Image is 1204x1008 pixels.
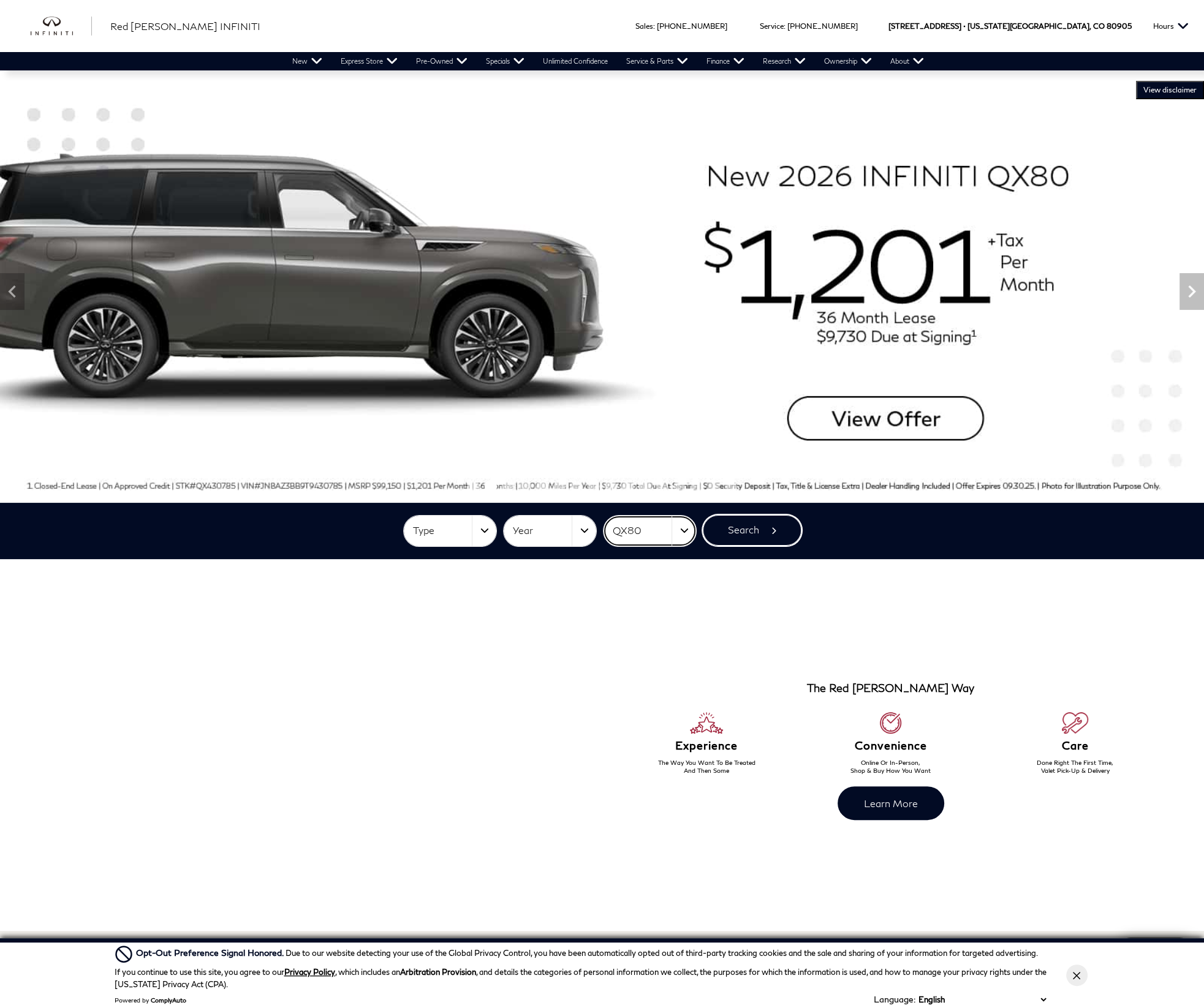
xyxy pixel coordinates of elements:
[617,52,697,70] a: Service & Parts
[725,480,737,492] span: Go to slide 16
[534,52,617,70] a: Unlimited Confidence
[283,52,933,70] nav: Main Navigation
[1143,85,1197,95] span: VIEW DISCLAIMER
[850,759,931,774] span: Online Or In-Person, Shop & Buy How You Want
[874,995,915,1004] div: Language:
[151,996,186,1004] a: ComplyAuto
[413,521,472,541] span: Type
[653,21,655,31] span: :
[798,740,983,752] h6: Convenience
[622,480,634,492] span: Go to slide 10
[605,480,617,492] span: Go to slide 9
[708,480,720,492] span: Go to slide 15
[136,947,286,958] span: Opt-Out Preference Signal Honored .
[1115,938,1195,968] a: Live Chat
[1037,759,1113,774] span: Done Right The First Time, Valet Pick-Up & Delivery
[787,21,858,31] a: [PHONE_NUMBER]
[31,17,92,36] img: INFINITI
[760,21,784,31] span: Service
[553,480,566,492] span: Go to slide 6
[502,480,514,492] span: Go to slide 3
[703,515,801,546] button: Search
[588,480,600,492] span: Go to slide 8
[657,759,755,774] span: The Way You Want To Be Treated And Then Some
[613,521,672,541] span: QX80
[283,52,331,70] a: New
[284,967,335,977] a: Privacy Policy
[110,19,260,34] a: Red [PERSON_NAME] INFINITI
[570,480,583,492] span: Go to slide 7
[485,480,497,492] span: Go to slide 2
[635,21,653,31] span: Sales
[400,967,476,977] strong: Arbitration Provision
[407,52,477,70] a: Pre-Owned
[604,516,696,546] button: QX80
[915,993,1049,1006] select: Language Select
[838,786,944,820] a: Learn More
[691,480,703,492] span: Go to slide 14
[519,480,531,492] span: Go to slide 4
[404,516,496,546] button: Type
[697,52,754,70] a: Finance
[615,740,799,752] h6: Experience
[673,480,686,492] span: Go to slide 13
[784,21,786,31] span: :
[331,52,407,70] a: Express Store
[31,17,92,36] a: infiniti
[1179,273,1204,310] div: Next
[983,740,1167,752] h6: Care
[115,996,186,1004] div: Powered by
[468,480,480,492] span: Go to slide 1
[513,521,572,541] span: Year
[110,20,260,32] span: Red [PERSON_NAME] INFINITI
[656,480,668,492] span: Go to slide 12
[888,21,1132,31] a: [STREET_ADDRESS] • [US_STATE][GEOGRAPHIC_DATA], CO 80905
[807,682,974,694] h3: The Red [PERSON_NAME] Way
[657,21,727,31] a: [PHONE_NUMBER]
[881,52,933,70] a: About
[754,52,815,70] a: Research
[1066,965,1088,986] button: Close Button
[115,967,1047,989] p: If you continue to use this site, you agree to our , which includes an , and details the categori...
[504,516,596,546] button: Year
[815,52,881,70] a: Ownership
[477,52,534,70] a: Specials
[639,480,651,492] span: Go to slide 11
[536,480,548,492] span: Go to slide 5
[136,946,1038,960] div: Due to our website detecting your use of the Global Privacy Control, you have been automatically ...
